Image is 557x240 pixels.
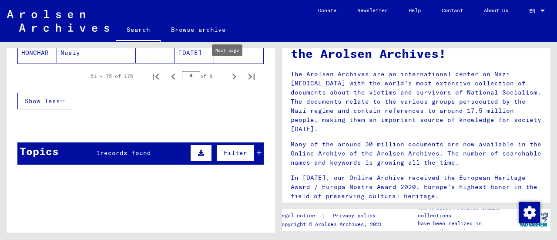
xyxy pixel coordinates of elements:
a: Legal notice [278,211,322,220]
button: Show less [17,93,72,109]
p: In [DATE], our Online Archive received the European Heritage Award / Europa Nostra Award 2020, Eu... [291,173,542,201]
a: Search [116,19,161,42]
button: Next page [225,68,243,85]
img: Change consent [519,202,540,223]
div: Topics [20,143,59,159]
p: have been realized in partnership with [418,220,517,235]
div: | [278,211,386,220]
button: Filter [216,145,255,161]
button: First page [147,68,164,85]
div: of 8 [182,72,225,80]
p: The Arolsen Archives are an international center on Nazi [MEDICAL_DATA] with the world’s most ext... [291,70,542,134]
mat-cell: Musiy [57,42,96,63]
mat-cell: [DATE] [175,42,214,63]
img: yv_logo.png [517,209,550,230]
mat-cell: HONCHAR [18,42,57,63]
p: Many of the around 30 million documents are now available in the Online Archive of the Arolsen Ar... [291,140,542,167]
div: 51 – 75 of 176 [91,72,133,80]
img: Arolsen_neg.svg [7,10,109,32]
a: Browse archive [161,19,236,40]
button: Last page [243,68,260,85]
button: Previous page [164,68,182,85]
p: Copyright © Arolsen Archives, 2021 [278,220,386,228]
span: Show less [25,97,60,105]
span: records found [100,149,151,157]
p: The Arolsen Archives online collections [418,204,517,220]
span: EN [529,8,539,14]
a: Privacy policy [326,211,386,220]
span: Filter [224,149,247,157]
span: 1 [96,149,100,157]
